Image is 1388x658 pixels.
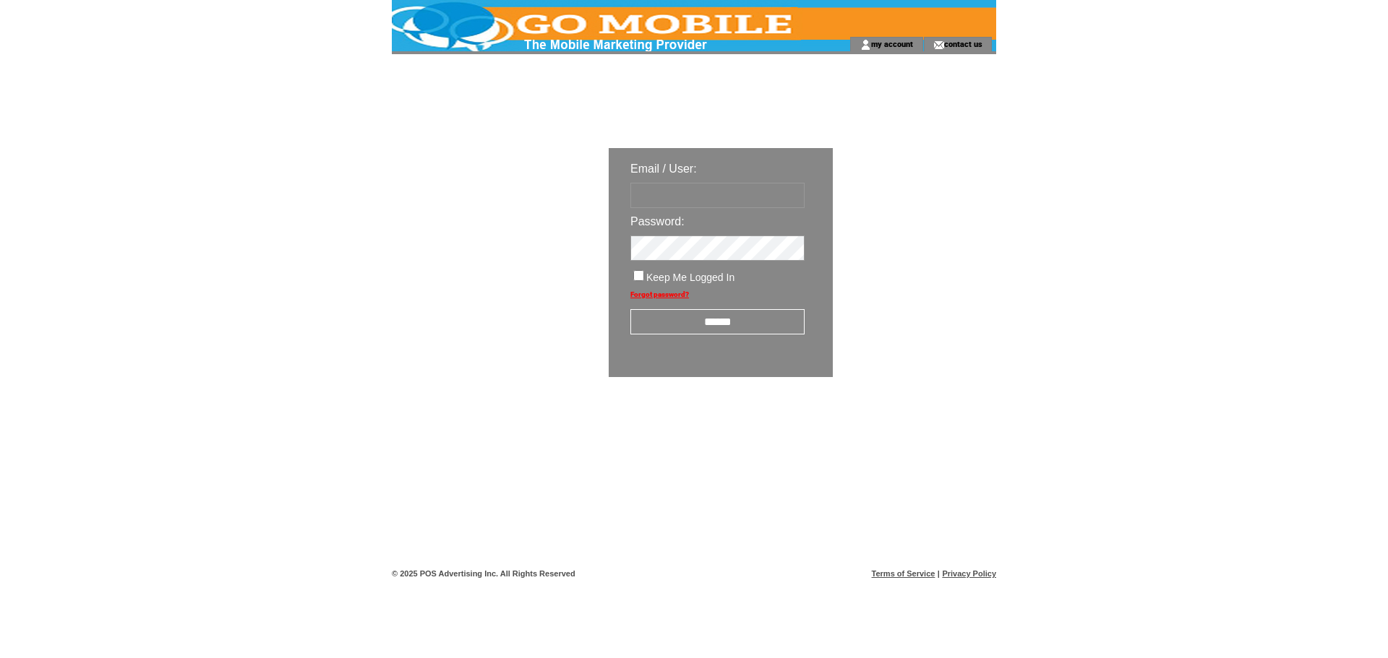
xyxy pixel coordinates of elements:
span: © 2025 POS Advertising Inc. All Rights Reserved [392,569,575,578]
img: transparent.png [875,413,947,431]
span: Email / User: [630,163,697,175]
span: | [938,569,940,578]
a: Forgot password? [630,290,689,298]
img: contact_us_icon.gif [933,39,944,51]
a: my account [871,39,913,48]
a: Privacy Policy [942,569,996,578]
span: Password: [630,215,685,228]
a: contact us [944,39,982,48]
span: Keep Me Logged In [646,272,734,283]
a: Terms of Service [872,569,935,578]
img: account_icon.gif [860,39,871,51]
